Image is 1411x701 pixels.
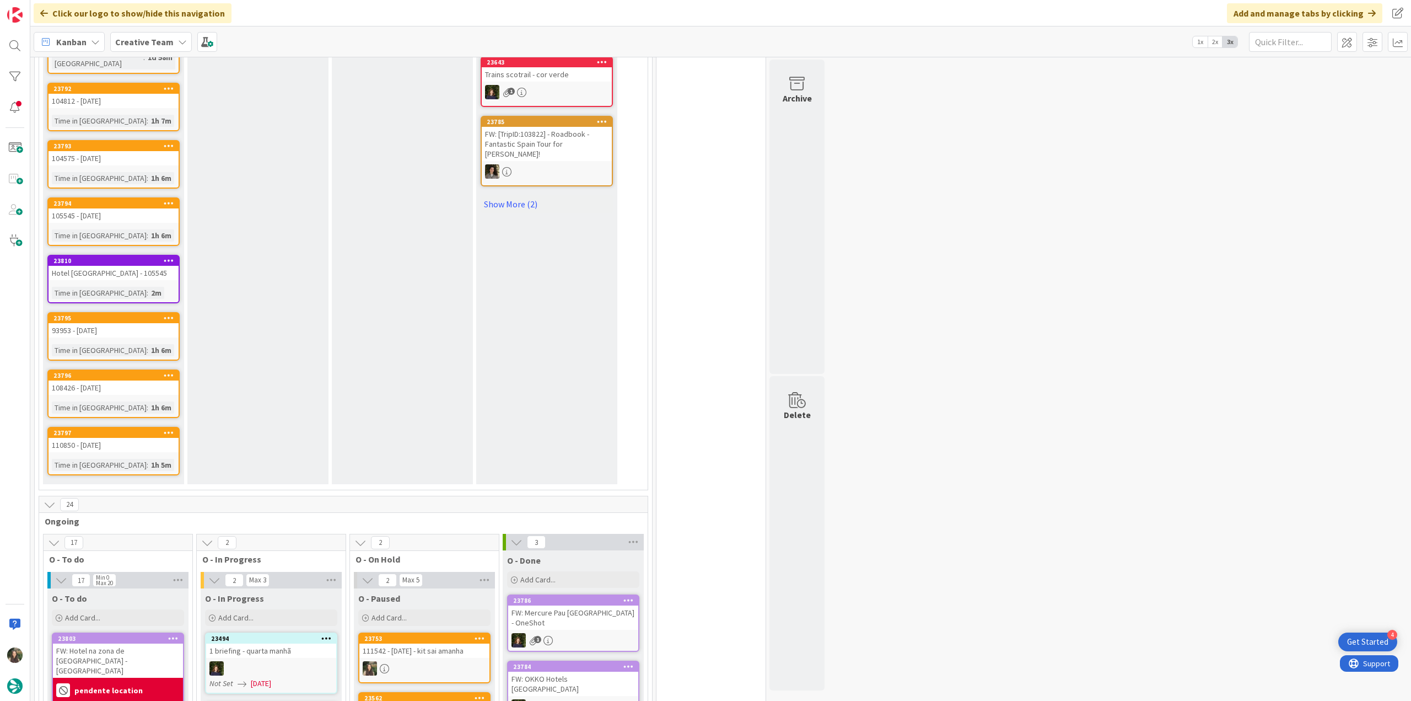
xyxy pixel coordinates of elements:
div: 111542 - [DATE] - kit sai amanha [359,644,489,658]
span: O - Done [507,555,541,566]
div: 23643 [482,57,612,67]
span: O - In Progress [205,593,264,604]
a: 23786FW: Mercure Pau [GEOGRAPHIC_DATA] - OneShotMC [507,595,639,652]
div: Click our logo to show/hide this navigation [34,3,231,23]
div: Max 20 [96,580,113,586]
div: 1h 6m [148,344,174,356]
div: Open Get Started checklist, remaining modules: 4 [1338,633,1397,651]
div: 93953 - [DATE] [49,323,179,338]
div: 23784 [513,663,638,671]
img: Visit kanbanzone.com [7,7,23,23]
input: Quick Filter... [1249,32,1332,52]
div: 1h 5m [148,459,174,471]
div: Get Started [1347,636,1388,648]
div: Max 5 [402,577,419,583]
div: 23494 [211,635,336,643]
div: Time in [GEOGRAPHIC_DATA] [52,402,147,414]
div: Time in [GEOGRAPHIC_DATA] [52,115,147,127]
div: Min 0 [96,575,109,580]
div: FW: [TripID:103822] - Roadbook - Fantastic Spain Tour for [PERSON_NAME]! [482,127,612,161]
a: Show More (2) [481,195,613,213]
div: Time in [GEOGRAPHIC_DATA] [52,45,143,69]
div: Time in [GEOGRAPHIC_DATA] [52,344,147,356]
div: 1d 58m [145,51,175,63]
div: 1h 7m [148,115,174,127]
div: 23494 [206,634,336,644]
div: 110850 - [DATE] [49,438,179,452]
span: 2 [378,574,397,587]
div: Time in [GEOGRAPHIC_DATA] [52,459,147,471]
span: 1x [1193,36,1208,47]
div: 23785 [482,117,612,127]
span: 2x [1208,36,1222,47]
div: 1h 6m [148,229,174,242]
img: MC [485,85,499,99]
span: Kanban [56,35,87,49]
span: : [147,115,148,127]
div: 23785FW: [TripID:103822] - Roadbook - Fantastic Spain Tour for [PERSON_NAME]! [482,117,612,161]
div: Max 3 [249,577,266,583]
div: 23810 [53,257,179,265]
div: 23753 [364,635,489,643]
img: MS [485,164,499,179]
div: 23793 [53,142,179,150]
a: 23810Hotel [GEOGRAPHIC_DATA] - 105545Time in [GEOGRAPHIC_DATA]:2m [47,255,180,303]
div: Delete [784,408,811,421]
div: 108426 - [DATE] [49,381,179,395]
span: : [147,229,148,242]
div: 234941 briefing - quarta manhã [206,634,336,658]
div: 23784FW: OKKO Hotels [GEOGRAPHIC_DATA] [508,662,638,696]
div: MC [482,85,612,99]
span: O - Paused [358,593,400,604]
img: IG [7,648,23,663]
span: : [147,344,148,356]
div: 2m [148,287,164,299]
b: pendente location [74,687,143,694]
div: 23796 [53,372,179,379]
div: Time in [GEOGRAPHIC_DATA] [52,172,147,184]
a: 2379593953 - [DATE]Time in [GEOGRAPHIC_DATA]:1h 6m [47,312,180,361]
span: 17 [72,574,90,587]
div: 23803 [58,635,183,643]
div: Trains scotrail - cor verde [482,67,612,82]
div: 23792104812 - [DATE] [49,84,179,108]
div: MC [508,633,638,648]
span: 2 [218,536,236,549]
div: 104575 - [DATE] [49,151,179,165]
a: 23792104812 - [DATE]Time in [GEOGRAPHIC_DATA]:1h 7m [47,83,180,131]
span: O - To do [52,593,87,604]
div: 23810 [49,256,179,266]
span: Add Card... [371,613,407,623]
div: 23753111542 - [DATE] - kit sai amanha [359,634,489,658]
span: [DATE] [251,678,271,689]
span: : [147,172,148,184]
div: 4 [1387,630,1397,640]
div: 23794105545 - [DATE] [49,199,179,223]
div: 23796108426 - [DATE] [49,371,179,395]
div: 23785 [487,118,612,126]
div: 23643 [487,58,612,66]
div: 105545 - [DATE] [49,208,179,223]
span: Add Card... [218,613,254,623]
div: 23795 [53,314,179,322]
div: 23786FW: Mercure Pau [GEOGRAPHIC_DATA] - OneShot [508,596,638,630]
span: 24 [60,498,79,511]
div: 23643Trains scotrail - cor verde [482,57,612,82]
span: Add Card... [65,613,100,623]
span: 2 [371,536,390,549]
span: Support [23,2,50,15]
div: 23795 [49,313,179,323]
img: MC [511,633,526,648]
span: 1 [534,636,541,643]
div: 23797 [49,428,179,438]
div: 23753 [359,634,489,644]
div: MC [206,661,336,676]
div: 1h 6m [148,172,174,184]
div: 1h 6m [148,402,174,414]
span: Ongoing [45,516,634,527]
span: 17 [64,536,83,549]
div: 23786 [508,596,638,606]
a: 23794105545 - [DATE]Time in [GEOGRAPHIC_DATA]:1h 6m [47,197,180,246]
div: 23803 [53,634,183,644]
div: Archive [783,92,812,105]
